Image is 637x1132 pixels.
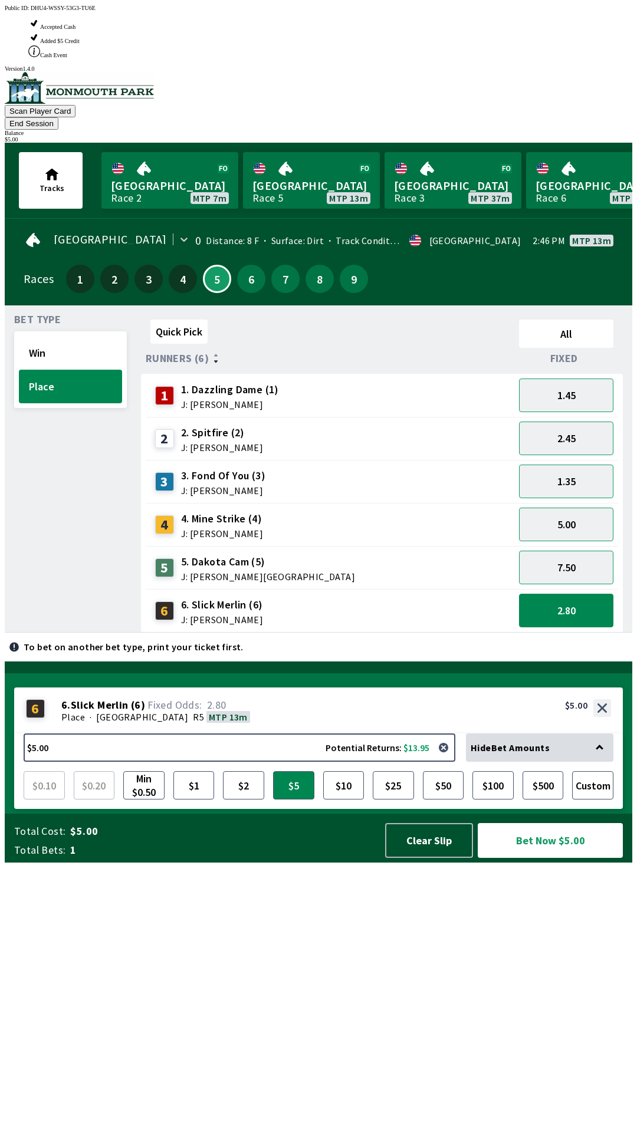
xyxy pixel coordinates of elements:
[19,336,122,370] button: Win
[207,276,227,282] span: 5
[131,699,145,711] span: ( 6 )
[526,774,561,797] span: $500
[471,742,550,753] span: Hide Bet Amounts
[14,843,65,857] span: Total Bets:
[31,5,96,11] span: DHU4-WSSY-53G3-TU6E
[223,771,264,799] button: $2
[340,265,368,293] button: 9
[24,642,244,651] p: To bet on another bet type, print your ticket first.
[475,774,511,797] span: $100
[146,353,514,364] div: Runners (6)
[137,275,160,283] span: 3
[24,274,54,284] div: Races
[519,379,613,412] button: 1.45
[226,774,261,797] span: $2
[96,711,188,723] span: [GEOGRAPHIC_DATA]
[181,443,263,452] span: J: [PERSON_NAME]
[572,771,613,799] button: Custom
[90,711,91,723] span: ·
[5,136,632,143] div: $ 5.00
[14,824,65,838] span: Total Cost:
[103,275,126,283] span: 2
[169,265,197,293] button: 4
[385,823,473,858] button: Clear Slip
[155,386,174,405] div: 1
[472,771,514,799] button: $100
[61,711,85,723] span: Place
[276,774,311,797] span: $5
[19,152,83,209] button: Tracks
[533,236,565,245] span: 2:46 PM
[155,472,174,491] div: 3
[557,561,576,574] span: 7.50
[324,235,428,246] span: Track Condition: Firm
[209,711,248,723] span: MTP 13m
[423,771,464,799] button: $50
[176,774,212,797] span: $1
[155,558,174,577] div: 5
[195,236,201,245] div: 0
[429,236,521,245] div: [GEOGRAPHIC_DATA]
[274,275,297,283] span: 7
[557,389,576,402] span: 1.45
[252,193,283,203] div: Race 5
[123,771,165,799] button: Min $0.50
[557,604,576,617] span: 2.80
[146,354,209,363] span: Runners (6)
[111,178,229,193] span: [GEOGRAPHIC_DATA]
[519,508,613,541] button: 5.00
[396,834,462,847] span: Clear Slip
[240,275,262,283] span: 6
[111,193,142,203] div: Race 2
[181,486,265,495] span: J: [PERSON_NAME]
[308,275,331,283] span: 8
[54,235,167,244] span: [GEOGRAPHIC_DATA]
[273,771,314,799] button: $5
[134,265,163,293] button: 3
[519,465,613,498] button: 1.35
[26,699,45,718] div: 6
[181,468,265,483] span: 3. Fond Of You (3)
[29,380,112,393] span: Place
[519,594,613,627] button: 2.80
[24,733,455,762] button: $5.00Potential Returns: $13.95
[5,65,632,72] div: Version 1.4.0
[69,275,91,283] span: 1
[101,152,238,209] a: [GEOGRAPHIC_DATA]Race 2MTP 7m
[519,320,613,348] button: All
[394,178,512,193] span: [GEOGRAPHIC_DATA]
[71,699,129,711] span: Slick Merlin
[181,511,263,526] span: 4. Mine Strike (4)
[172,275,194,283] span: 4
[471,193,510,203] span: MTP 37m
[5,130,632,136] div: Balance
[572,236,611,245] span: MTP 13m
[536,193,566,203] div: Race 6
[181,529,263,538] span: J: [PERSON_NAME]
[40,183,64,193] span: Tracks
[514,353,618,364] div: Fixed
[565,699,587,711] div: $5.00
[181,554,355,570] span: 5. Dakota Cam (5)
[259,235,324,246] span: Surface: Dirt
[524,327,608,341] span: All
[5,72,154,104] img: venue logo
[181,382,279,397] span: 1. Dazzling Dame (1)
[323,771,365,799] button: $10
[271,265,300,293] button: 7
[126,774,162,797] span: Min $0.50
[70,843,374,857] span: 1
[326,774,362,797] span: $10
[523,771,564,799] button: $500
[575,774,610,797] span: Custom
[203,265,231,293] button: 5
[426,774,461,797] span: $50
[155,515,174,534] div: 4
[66,265,94,293] button: 1
[173,771,215,799] button: $1
[329,193,368,203] span: MTP 13m
[394,193,425,203] div: Race 3
[181,400,279,409] span: J: [PERSON_NAME]
[150,320,208,344] button: Quick Pick
[550,354,578,363] span: Fixed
